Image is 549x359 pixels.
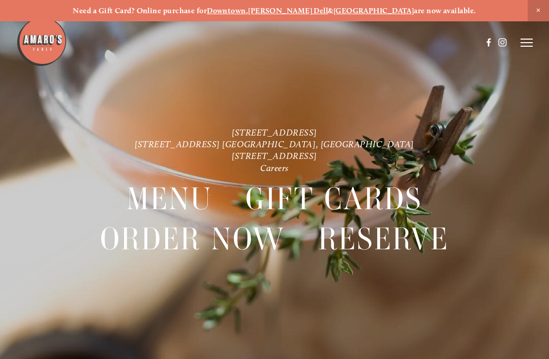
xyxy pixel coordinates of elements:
img: Amaro's Table [16,16,67,67]
a: [GEOGRAPHIC_DATA] [333,6,414,15]
a: Downtown [207,6,246,15]
span: Gift Cards [246,179,422,219]
a: Menu [127,179,212,218]
a: [PERSON_NAME] Dell [248,6,328,15]
strong: Need a Gift Card? Online purchase for [73,6,207,15]
a: Order Now [100,219,285,258]
a: [STREET_ADDRESS] [232,150,317,161]
a: Careers [260,162,289,173]
a: Gift Cards [246,179,422,218]
span: Menu [127,179,212,219]
a: [STREET_ADDRESS] [GEOGRAPHIC_DATA], [GEOGRAPHIC_DATA] [135,139,414,149]
a: [STREET_ADDRESS] [232,126,317,137]
strong: , [246,6,248,15]
strong: are now available. [414,6,476,15]
a: Reserve [318,219,449,258]
strong: & [328,6,333,15]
